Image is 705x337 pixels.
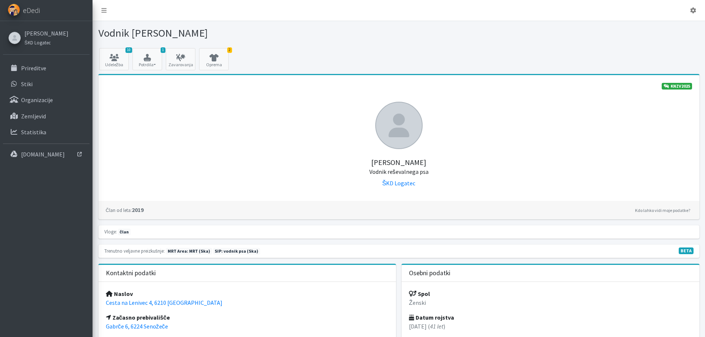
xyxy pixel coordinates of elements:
span: V fazi razvoja [679,247,694,254]
em: 41 let [430,323,443,330]
strong: 2019 [106,206,144,213]
strong: Spol [409,290,430,297]
strong: Začasno prebivališče [106,314,170,321]
a: Statistika [3,125,90,139]
a: Stiki [3,77,90,91]
p: Statistika [21,128,46,136]
p: Stiki [21,80,33,88]
a: Kdo lahko vidi moje podatke? [633,206,692,215]
h3: Kontaktni podatki [106,269,156,277]
span: član [118,229,131,235]
small: Trenutno veljavne preizkušnje: [104,248,165,254]
h3: Osebni podatki [409,269,450,277]
a: 10 Udeležba [99,48,129,70]
a: ŠKD Logatec [382,179,416,187]
small: ŠKD Logatec [24,40,51,46]
img: eDedi [8,4,20,16]
span: eDedi [23,5,40,16]
button: 1 Potrdila [132,48,162,70]
h5: [PERSON_NAME] [106,149,692,176]
a: KNZV2025 [662,83,692,90]
small: Vloge: [104,229,117,235]
p: [DATE] ( ) [409,322,692,331]
p: [DOMAIN_NAME] [21,151,65,158]
a: Organizacije [3,92,90,107]
a: Zemljevid [3,109,90,124]
a: 2 Oprema [199,48,229,70]
strong: Datum rojstva [409,314,454,321]
p: Prireditve [21,64,46,72]
strong: Naslov [106,290,133,297]
span: 10 [125,47,132,53]
a: ŠKD Logatec [24,38,68,47]
span: 1 [161,47,165,53]
a: Cesta na Lenivec 4, 6210 [GEOGRAPHIC_DATA] [106,299,222,306]
h1: Vodnik [PERSON_NAME] [98,27,396,40]
p: Organizacije [21,96,53,104]
a: Gabrče 6, 6224 Senožeče [106,323,168,330]
a: Prireditve [3,61,90,75]
a: [DOMAIN_NAME] [3,147,90,162]
small: Vodnik reševalnega psa [369,168,429,175]
a: [PERSON_NAME] [24,29,68,38]
p: Ženski [409,298,692,307]
p: Zemljevid [21,112,46,120]
small: Član od leta: [106,207,132,213]
span: Naslednja preizkušnja: jesen 2026 [213,248,261,255]
span: Naslednja preizkušnja: pomlad 2026 [166,248,212,255]
a: Zavarovanja [166,48,195,70]
span: 2 [227,47,232,53]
